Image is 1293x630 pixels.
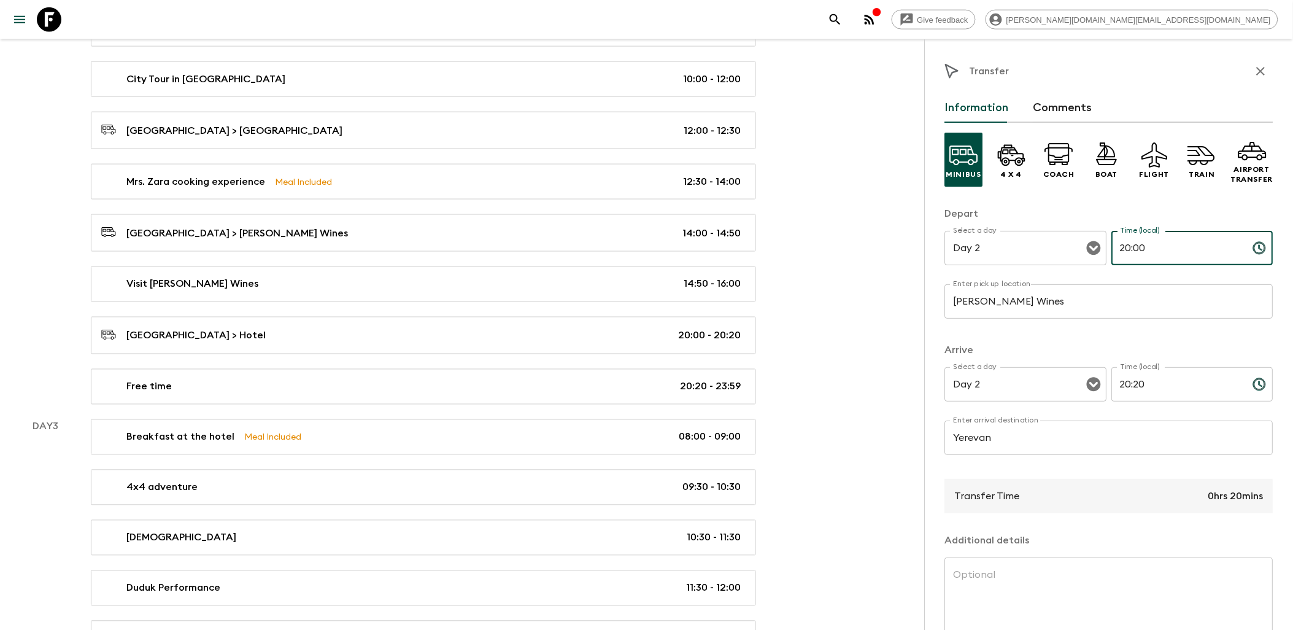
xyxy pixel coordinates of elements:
[126,174,265,189] p: Mrs. Zara cooking experience
[1231,165,1273,184] p: Airport Transfer
[91,470,756,505] a: 4x4 adventure09:30 - 10:30
[680,379,741,394] p: 20:20 - 23:59
[91,369,756,405] a: Free time20:20 - 23:59
[892,10,976,29] a: Give feedback
[1001,169,1022,179] p: 4 x 4
[1112,367,1243,402] input: hh:mm
[1248,372,1272,397] button: Choose time, selected time is 8:20 PM
[91,520,756,556] a: [DEMOGRAPHIC_DATA]10:30 - 11:30
[945,206,1273,221] p: Depart
[687,531,741,545] p: 10:30 - 11:30
[91,164,756,200] a: Mrs. Zara cooking experienceMeal Included12:30 - 14:00
[678,329,741,343] p: 20:00 - 20:20
[1121,362,1160,372] label: Time (local)
[91,266,756,302] a: Visit [PERSON_NAME] Wines14:50 - 16:00
[275,175,332,189] p: Meal Included
[91,317,756,354] a: [GEOGRAPHIC_DATA] > Hotel20:00 - 20:20
[679,430,741,445] p: 08:00 - 09:00
[945,533,1273,548] p: Additional details
[126,277,258,292] p: Visit [PERSON_NAME] Wines
[954,279,1032,289] label: Enter pick up location
[911,15,975,25] span: Give feedback
[682,226,741,241] p: 14:00 - 14:50
[686,581,741,596] p: 11:30 - 12:00
[126,226,348,241] p: [GEOGRAPHIC_DATA] > [PERSON_NAME] Wines
[955,489,1020,504] p: Transfer Time
[823,7,847,32] button: search adventures
[1121,225,1160,236] label: Time (local)
[682,480,741,495] p: 09:30 - 10:30
[126,480,198,495] p: 4x4 adventure
[1000,15,1278,25] span: [PERSON_NAME][DOMAIN_NAME][EMAIL_ADDRESS][DOMAIN_NAME]
[1033,93,1092,123] button: Comments
[7,7,32,32] button: menu
[91,61,756,97] a: City Tour in [GEOGRAPHIC_DATA]10:00 - 12:00
[1096,169,1118,179] p: Boat
[986,10,1278,29] div: [PERSON_NAME][DOMAIN_NAME][EMAIL_ADDRESS][DOMAIN_NAME]
[91,570,756,606] a: Duduk Performance11:30 - 12:00
[1208,489,1264,504] p: 0hrs 20mins
[954,225,997,236] label: Select a day
[683,72,741,87] p: 10:00 - 12:00
[1189,169,1215,179] p: Train
[91,419,756,455] a: Breakfast at the hotelMeal Included08:00 - 09:00
[946,169,981,179] p: Minibus
[1086,376,1103,393] button: Open
[244,430,301,444] p: Meal Included
[126,72,285,87] p: City Tour in [GEOGRAPHIC_DATA]
[684,123,741,138] p: 12:00 - 12:30
[1044,169,1075,179] p: Coach
[945,93,1009,123] button: Information
[1140,169,1170,179] p: Flight
[954,362,997,372] label: Select a day
[684,277,741,292] p: 14:50 - 16:00
[126,430,234,445] p: Breakfast at the hotel
[945,343,1273,357] p: Arrive
[126,581,220,596] p: Duduk Performance
[1086,239,1103,257] button: Open
[91,214,756,252] a: [GEOGRAPHIC_DATA] > [PERSON_NAME] Wines14:00 - 14:50
[954,415,1040,426] label: Enter arrival destination
[126,329,266,343] p: [GEOGRAPHIC_DATA] > Hotel
[126,531,236,545] p: [DEMOGRAPHIC_DATA]
[1112,231,1243,265] input: hh:mm
[126,379,172,394] p: Free time
[1248,236,1272,260] button: Choose time, selected time is 8:00 PM
[970,64,1009,79] p: Transfer
[15,419,76,434] p: Day 3
[91,112,756,149] a: [GEOGRAPHIC_DATA] > [GEOGRAPHIC_DATA]12:00 - 12:30
[126,123,342,138] p: [GEOGRAPHIC_DATA] > [GEOGRAPHIC_DATA]
[683,174,741,189] p: 12:30 - 14:00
